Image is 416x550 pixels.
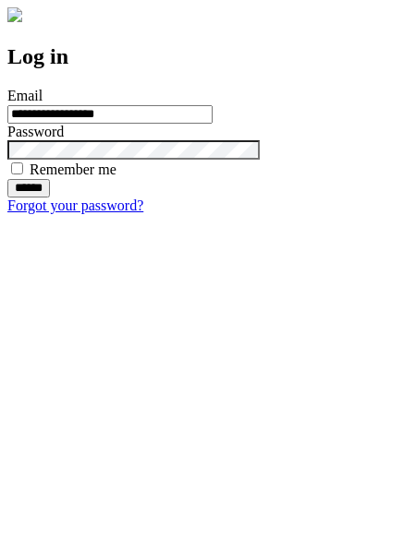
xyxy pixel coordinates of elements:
[30,161,116,177] label: Remember me
[7,197,143,213] a: Forgot your password?
[7,7,22,22] img: logo-4e3dc11c47720685a147b03b5a06dd966a58ff35d612b21f08c02c0306f2b779.png
[7,124,64,139] label: Password
[7,88,43,103] label: Email
[7,44,409,69] h2: Log in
